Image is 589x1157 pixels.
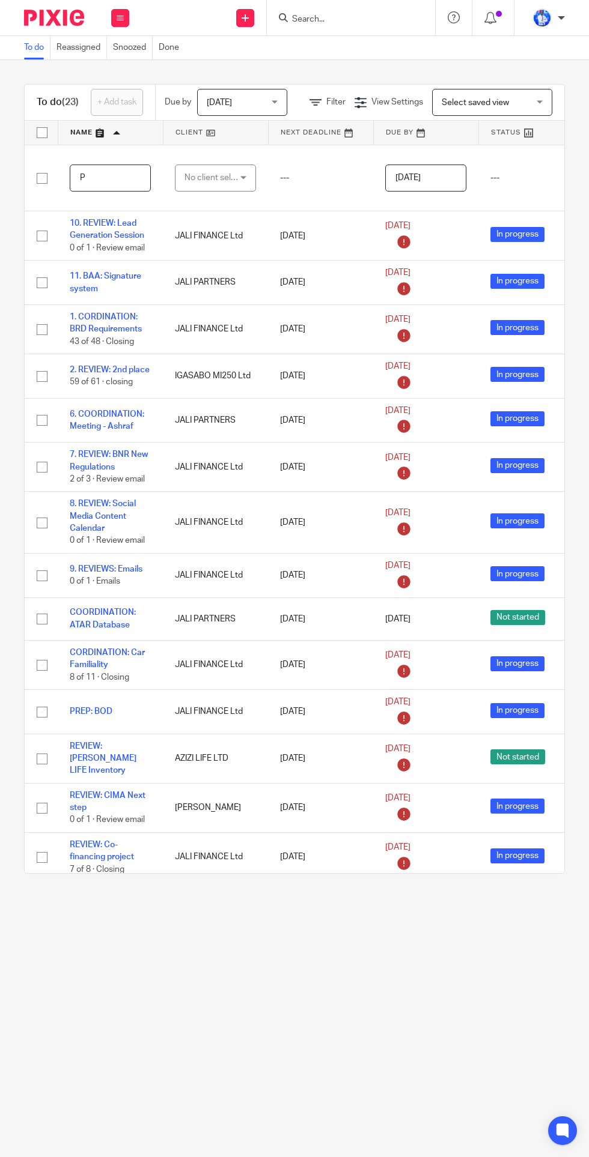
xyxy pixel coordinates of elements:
span: 0 of 1 · Emails [70,577,120,585]
td: AZIZI LIFE LTD [163,734,268,783]
span: Not started [490,610,545,625]
td: JALI PARTNERS [163,261,268,305]
td: [DATE] [268,783,373,832]
input: Task name [70,165,151,192]
span: [DATE] [385,561,410,570]
a: 9. REVIEWS: Emails [70,565,142,573]
td: [DATE] [268,641,373,690]
a: PREP: BOD [70,707,112,716]
td: [DATE] [268,354,373,399]
td: [DATE] [268,261,373,305]
td: JALI FINANCE Ltd [163,832,268,881]
span: In progress [490,656,545,671]
img: Pixie [24,10,84,26]
span: 8 of 11 · Closing [70,673,129,681]
span: [DATE] [385,315,410,324]
td: [DATE] [268,443,373,492]
span: Not started [490,749,545,764]
a: 1. CORDINATION: BRD Requirements [70,313,142,333]
span: 0 of 1 · Review email [70,537,145,545]
p: Due by [165,96,191,108]
td: JALI FINANCE Ltd [163,690,268,734]
span: 7 of 8 · Closing [70,865,124,874]
span: In progress [490,513,545,528]
a: REVIEW: CIMA Next step [70,791,145,812]
span: 59 of 61 · closing [70,378,133,387]
span: [DATE] [385,698,410,706]
td: JALI FINANCE Ltd [163,554,268,598]
span: In progress [490,848,545,863]
h1: To do [37,96,79,109]
span: In progress [490,703,545,718]
span: [DATE] [385,745,410,753]
td: [DATE] [268,554,373,598]
a: REVIEW: [PERSON_NAME] LIFE Inventory [70,742,136,775]
span: [DATE] [385,651,410,660]
a: Done [159,36,185,59]
td: JALI PARTNERS [163,597,268,640]
td: JALI FINANCE Ltd [163,211,268,261]
td: JALI FINANCE Ltd [163,304,268,354]
span: [DATE] [207,98,232,107]
span: 2 of 3 · Review email [70,475,145,483]
span: (23) [62,97,79,107]
span: In progress [490,411,545,426]
td: JALI FINANCE Ltd [163,443,268,492]
span: [DATE] [385,362,410,370]
div: No client selected [185,165,241,190]
td: [DATE] [268,304,373,354]
td: [DATE] [268,211,373,261]
a: REVIEW: Co-financing project [70,841,134,861]
a: Snoozed [113,36,153,59]
span: 0 of 1 · Review email [70,244,145,252]
td: --- [268,145,373,211]
span: [DATE] [385,615,410,623]
a: CORDINATION: Car Familiality [70,648,145,669]
td: JALI FINANCE Ltd [163,641,268,690]
span: [DATE] [385,269,410,277]
span: Filter [326,98,346,106]
span: 0 of 1 · Review email [70,816,145,824]
a: 7. REVIEW: BNR New Regulations [70,450,148,471]
span: [DATE] [385,794,410,802]
td: [DATE] [268,492,373,554]
span: [DATE] [385,843,410,851]
span: In progress [490,320,545,335]
span: In progress [490,799,545,814]
span: 43 of 48 · Closing [70,337,134,346]
td: [DATE] [268,597,373,640]
span: In progress [490,227,545,242]
td: [DATE] [268,690,373,734]
span: [DATE] [385,406,410,415]
a: 11. BAA: Signature system [70,272,141,292]
input: Search [291,14,399,25]
td: IGASABO MI250 Ltd [163,354,268,399]
a: 6. COORDINATION: Meeting - Ashraf [70,410,144,430]
a: 2. REVIEW: 2nd place [70,366,150,374]
span: [DATE] [385,509,410,517]
span: Select saved view [442,98,509,107]
td: [DATE] [268,832,373,881]
a: Reassigned [56,36,107,59]
a: To do [24,36,50,59]
td: [DATE] [268,398,373,443]
img: WhatsApp%20Image%202022-01-17%20at%2010.26.43%20PM.jpeg [533,8,552,28]
a: COORDINATION: ATAR Database [70,608,136,629]
a: 10. REVIEW: Lead Generation Session [70,219,144,240]
td: JALI FINANCE Ltd [163,492,268,554]
td: [DATE] [268,734,373,783]
span: View Settings [371,98,423,106]
td: --- [478,145,584,211]
a: 8. REVIEW: Social Media Content Calendar [70,500,136,533]
td: JALI PARTNERS [163,398,268,443]
span: [DATE] [385,222,410,231]
span: [DATE] [385,453,410,462]
span: In progress [490,458,545,473]
td: [PERSON_NAME] [163,783,268,832]
input: Pick a date [385,165,466,192]
span: In progress [490,367,545,382]
span: In progress [490,274,545,289]
span: In progress [490,566,545,581]
a: + Add task [91,89,143,116]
